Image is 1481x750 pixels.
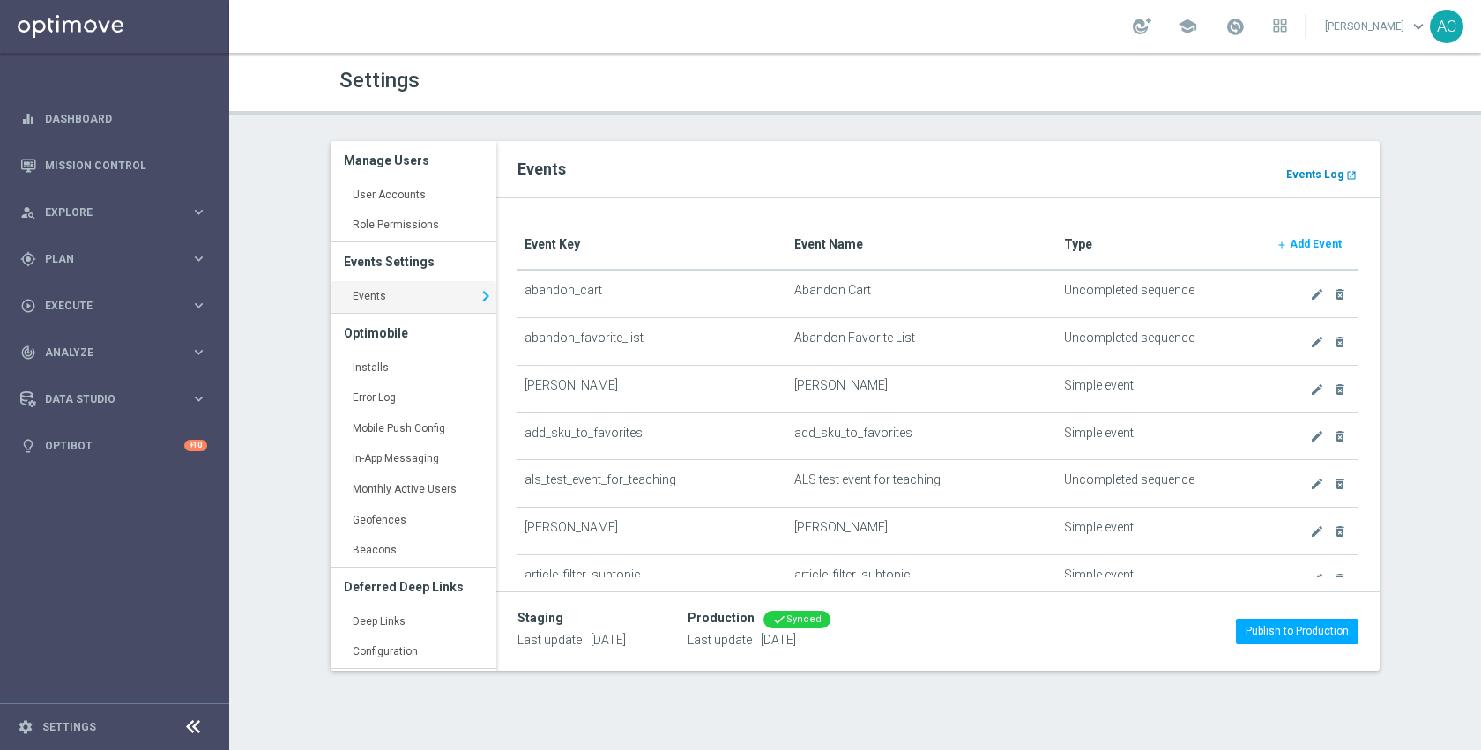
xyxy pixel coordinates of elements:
td: Simple event [1057,365,1260,412]
div: Execute [20,298,190,314]
div: Production [688,611,755,626]
td: [PERSON_NAME] [517,508,787,555]
button: Publish to Production [1236,619,1358,643]
i: settings [18,719,33,735]
span: Data Studio [45,394,190,405]
a: Dashboard [45,95,207,142]
td: abandon_cart [517,270,787,317]
td: article_filter_subtopic [787,554,1057,602]
span: school [1178,17,1197,36]
a: User Accounts [331,180,496,212]
td: Simple event [1057,508,1260,555]
i: delete_forever [1333,572,1347,586]
h3: Deferred Deep Links [344,568,483,606]
a: Installs [331,353,496,384]
td: als_test_event_for_teaching [517,460,787,508]
div: Plan [20,251,190,267]
i: keyboard_arrow_right [190,344,207,360]
button: lightbulb Optibot +10 [19,439,208,453]
i: person_search [20,204,36,220]
i: gps_fixed [20,251,36,267]
div: gps_fixed Plan keyboard_arrow_right [19,252,208,266]
td: Simple event [1057,554,1260,602]
button: play_circle_outline Execute keyboard_arrow_right [19,299,208,313]
th: Type [1057,219,1260,270]
td: Simple event [1057,412,1260,460]
i: create [1310,477,1324,491]
i: done [772,613,786,627]
i: delete_forever [1333,382,1347,397]
div: equalizer Dashboard [19,112,208,126]
button: Mission Control [19,159,208,173]
i: keyboard_arrow_right [190,250,207,267]
td: add_sku_to_favorites [787,412,1057,460]
a: Geofences [331,505,496,537]
span: Plan [45,254,190,264]
i: create [1310,429,1324,443]
h3: Opti Web [344,669,483,708]
td: add_sku_to_favorites [517,412,787,460]
i: delete_forever [1333,477,1347,491]
i: play_circle_outline [20,298,36,314]
p: Last update [517,632,626,648]
td: Abandon Cart [787,270,1057,317]
span: Analyze [45,347,190,358]
span: keyboard_arrow_down [1409,17,1428,36]
td: [PERSON_NAME] [517,365,787,412]
a: Events [331,281,496,313]
td: Uncompleted sequence [1057,460,1260,508]
a: Beacons [331,535,496,567]
td: Abandon Favorite List [787,318,1057,366]
b: Add Event [1290,238,1342,250]
div: AC [1430,10,1463,43]
i: launch [1346,170,1357,181]
a: Role Permissions [331,210,496,241]
i: delete_forever [1333,335,1347,349]
div: Dashboard [20,95,207,142]
h3: Optimobile [344,314,483,353]
i: keyboard_arrow_right [475,283,496,309]
i: track_changes [20,345,36,360]
div: Data Studio [20,391,190,407]
div: Explore [20,204,190,220]
button: track_changes Analyze keyboard_arrow_right [19,345,208,360]
td: Uncompleted sequence [1057,318,1260,366]
span: Explore [45,207,190,218]
a: Settings [42,722,96,732]
i: create [1310,335,1324,349]
i: delete_forever [1333,524,1347,538]
td: [PERSON_NAME] [787,365,1057,412]
a: In-App Messaging [331,443,496,475]
i: keyboard_arrow_right [190,204,207,220]
td: ALS test event for teaching [787,460,1057,508]
div: +10 [184,440,207,451]
a: Error Log [331,382,496,414]
h2: Events [517,159,1358,180]
a: Optibot [45,422,184,469]
i: create [1310,287,1324,301]
td: article_filter_subtopic [517,554,787,602]
th: Event Name [787,219,1057,270]
th: Event Key [517,219,787,270]
td: [PERSON_NAME] [787,508,1057,555]
i: create [1310,572,1324,586]
h3: Manage Users [344,141,483,180]
i: keyboard_arrow_right [190,297,207,314]
button: person_search Explore keyboard_arrow_right [19,205,208,219]
i: create [1310,382,1324,397]
div: Data Studio keyboard_arrow_right [19,392,208,406]
a: Configuration [331,636,496,668]
i: delete_forever [1333,287,1347,301]
p: Last update [688,632,830,648]
b: Events Log [1286,168,1343,181]
i: add [1276,240,1287,250]
a: [PERSON_NAME]keyboard_arrow_down [1323,13,1430,40]
i: create [1310,524,1324,538]
span: Synced [786,613,822,625]
span: Execute [45,301,190,311]
i: lightbulb [20,438,36,454]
